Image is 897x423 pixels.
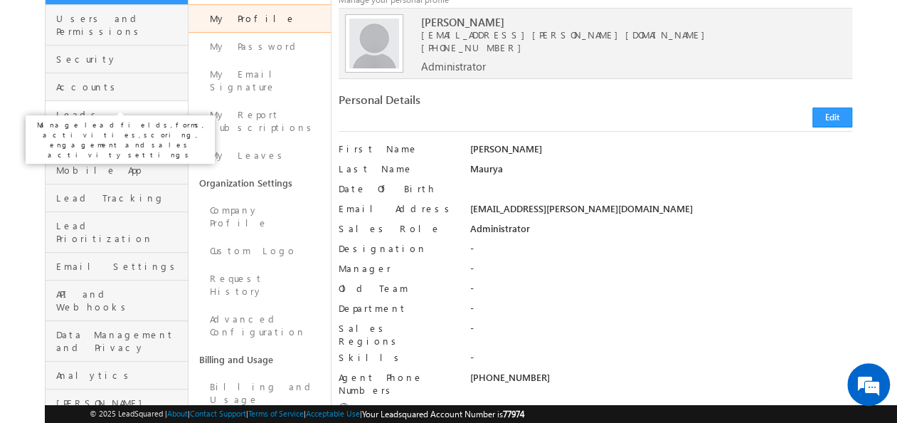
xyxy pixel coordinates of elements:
[470,351,852,371] div: -
[46,281,188,321] a: API and Webhooks
[339,242,457,255] label: Designation
[56,288,184,313] span: API and Webhooks
[470,262,852,282] div: -
[56,260,184,273] span: Email Settings
[470,242,852,262] div: -
[189,101,331,142] a: My Report Subscriptions
[189,305,331,346] a: Advanced Configuration
[470,302,852,322] div: -
[189,346,331,373] a: Billing and Usage
[46,362,188,390] a: Analytics
[189,61,331,101] a: My Email Signature
[56,369,184,382] span: Analytics
[46,73,188,101] a: Accounts
[167,409,188,418] a: About
[46,46,188,73] a: Security
[74,75,239,93] div: Chat with us now
[470,142,852,162] div: [PERSON_NAME]
[362,409,524,419] span: Your Leadsquared Account Number is
[46,184,188,212] a: Lead Tracking
[421,60,486,73] span: Administrator
[421,41,529,53] span: [PHONE_NUMBER]
[339,93,589,113] div: Personal Details
[470,371,852,391] div: [PHONE_NUMBER]
[56,108,184,121] span: Leads
[46,321,188,362] a: Data Management and Privacy
[233,7,267,41] div: Minimize live chat window
[339,262,457,275] label: Manager
[24,75,60,93] img: d_60004797649_company_0_60004797649
[339,142,457,155] label: First Name
[339,282,457,295] label: Old Team
[339,182,457,195] label: Date Of Birth
[193,326,258,345] em: Start Chat
[56,53,184,66] span: Security
[470,162,852,182] div: Maurya
[189,197,331,237] a: Company Profile
[46,253,188,281] a: Email Settings
[56,164,184,177] span: Mobile App
[421,16,832,28] span: [PERSON_NAME]
[189,237,331,265] a: Custom Logo
[189,142,331,169] a: My Leaves
[339,162,457,175] label: Last Name
[470,322,852,342] div: -
[190,409,246,418] a: Contact Support
[46,212,188,253] a: Lead Prioritization
[339,322,457,348] label: Sales Regions
[31,120,209,160] p: Manage lead fields, forms, activities, scoring, engagement and sales activity settings
[248,409,304,418] a: Terms of Service
[339,202,457,215] label: Email Address
[56,397,184,409] span: [PERSON_NAME]
[189,33,331,61] a: My Password
[46,390,188,417] a: [PERSON_NAME]
[56,192,184,204] span: Lead Tracking
[812,108,852,127] button: Edit
[339,222,457,235] label: Sales Role
[189,169,331,197] a: Organization Settings
[56,219,184,245] span: Lead Prioritization
[470,222,852,242] div: Administrator
[503,409,524,419] span: 77974
[56,80,184,93] span: Accounts
[56,12,184,38] span: Users and Permissions
[339,371,457,397] label: Agent Phone Numbers
[46,5,188,46] a: Users and Permissions
[470,202,852,222] div: [EMAIL_ADDRESS][PERSON_NAME][DOMAIN_NAME]
[339,351,457,364] label: Skills
[470,282,852,302] div: -
[189,265,331,305] a: Request History
[46,101,188,129] a: Leads
[306,409,360,418] a: Acceptable Use
[189,4,331,33] a: My Profile
[339,302,457,315] label: Department
[18,132,260,315] textarea: Type your message and hit 'Enter'
[421,28,832,41] span: [EMAIL_ADDRESS][PERSON_NAME][DOMAIN_NAME]
[46,157,188,184] a: Mobile App
[90,407,524,421] span: © 2025 LeadSquared | | | | |
[189,373,331,414] a: Billing and Usage
[56,328,184,354] span: Data Management and Privacy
